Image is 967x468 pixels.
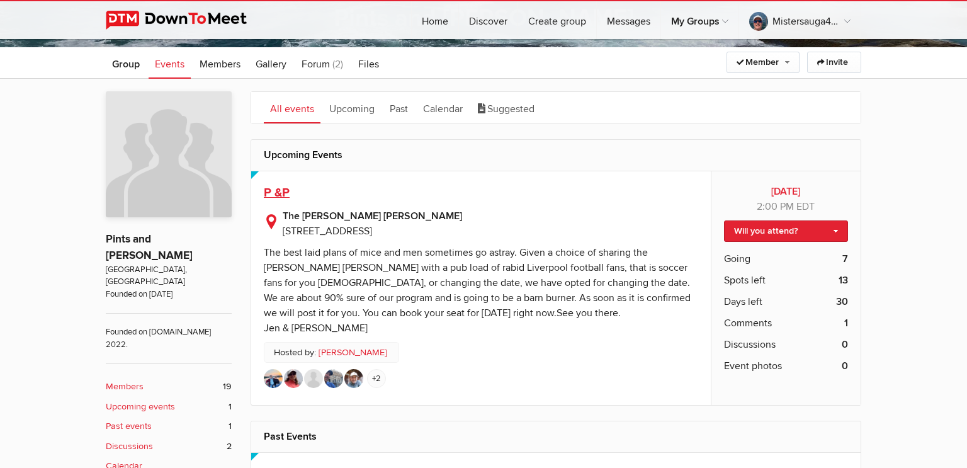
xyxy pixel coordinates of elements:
span: (2) [332,58,343,71]
b: The [PERSON_NAME] [PERSON_NAME] [283,208,698,224]
a: Home [412,1,458,39]
b: 1 [844,316,848,331]
span: 2:00 PM [757,200,794,213]
span: Event photos [724,358,782,374]
a: Upcoming events 1 [106,400,232,414]
img: Morley [344,369,363,388]
h2: Past Events [264,421,848,452]
a: Events [149,47,191,79]
a: Gallery [249,47,293,79]
img: Gregg30 [264,369,283,388]
a: Create group [518,1,596,39]
p: Hosted by: [264,342,399,363]
a: [PERSON_NAME] [319,346,387,360]
b: Discussions [106,440,153,454]
a: Members 19 [106,380,232,394]
b: 0 [842,337,848,352]
div: The best laid plans of mice and men sometimes go astray. Given a choice of sharing the [PERSON_NA... [264,246,691,334]
a: Upcoming [323,92,381,123]
b: 30 [836,294,848,309]
b: Upcoming events [106,400,175,414]
a: Discover [459,1,517,39]
span: Founded on [DOMAIN_NAME] 2022. [106,313,232,351]
span: America/Toronto [796,200,815,213]
b: Members [106,380,144,394]
b: [DATE] [724,184,848,199]
span: Going [724,251,750,266]
span: Comments [724,316,772,331]
a: Files [352,47,385,79]
a: Discussions 2 [106,440,232,454]
span: Files [358,58,379,71]
span: 2 [227,440,232,454]
a: Past [383,92,414,123]
a: Group [106,47,146,79]
span: [GEOGRAPHIC_DATA], [GEOGRAPHIC_DATA] [106,264,232,288]
b: 7 [842,251,848,266]
span: 19 [223,380,232,394]
a: Member [727,52,800,73]
b: 0 [842,358,848,374]
a: Suggested [472,92,541,123]
b: 13 [839,273,848,288]
a: Calendar [417,92,469,123]
span: Days left [724,294,762,309]
img: Pints and Peterson [106,91,232,217]
span: Events [155,58,184,71]
span: Founded on [DATE] [106,288,232,300]
span: Members [200,58,240,71]
span: [STREET_ADDRESS] [283,225,372,237]
a: All events [264,92,320,123]
a: My Groups [661,1,738,39]
a: Members [193,47,247,79]
img: KateTay [284,369,303,388]
img: DownToMeet [106,11,266,30]
img: Jennifer46943 [304,369,323,388]
span: Group [112,58,140,71]
a: Past events 1 [106,419,232,433]
img: Jasonb3 [324,369,343,388]
span: Forum [302,58,330,71]
a: Mistersauga43490 [739,1,861,39]
span: Gallery [256,58,286,71]
a: Invite [807,52,861,73]
a: +2 [367,369,386,388]
a: Pints and [PERSON_NAME] [106,232,193,262]
span: 1 [229,419,232,433]
a: Will you attend? [724,220,848,242]
a: Messages [597,1,660,39]
span: Discussions [724,337,776,352]
a: Forum (2) [295,47,349,79]
span: 1 [229,400,232,414]
h2: Upcoming Events [264,140,848,170]
b: Past events [106,419,152,433]
a: P &P [264,185,290,200]
span: Spots left [724,273,766,288]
